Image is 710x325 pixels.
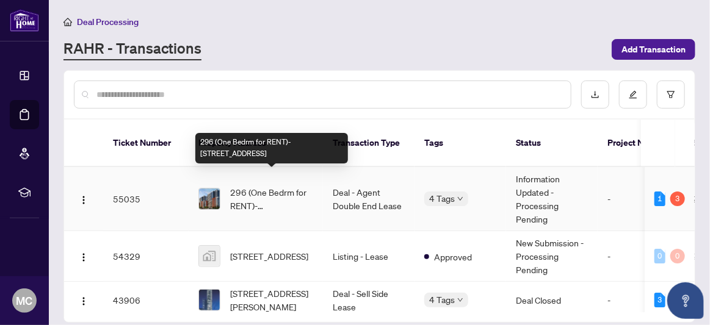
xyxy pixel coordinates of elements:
td: Information Updated - Processing Pending [506,167,598,231]
img: thumbnail-img [199,188,220,209]
img: thumbnail-img [199,290,220,310]
span: Add Transaction [621,40,686,59]
div: 3 [670,191,685,206]
span: 296 (One Bedrm for RENT)-[STREET_ADDRESS] [230,185,313,212]
div: 3 [654,293,665,307]
td: 54329 [103,231,189,282]
span: download [591,90,600,99]
img: Logo [79,252,89,262]
img: Logo [79,296,89,306]
span: down [457,196,463,202]
button: Add Transaction [612,39,695,60]
td: New Submission - Processing Pending [506,231,598,282]
td: Deal - Sell Side Lease [323,282,415,319]
div: 1 [654,191,665,206]
th: Ticket Number [103,120,189,167]
span: MC [16,292,33,309]
span: [STREET_ADDRESS][PERSON_NAME] [230,287,313,313]
button: Logo [74,189,93,209]
span: [STREET_ADDRESS] [230,249,308,263]
a: RAHR - Transactions [63,38,201,60]
td: - [598,231,671,282]
th: Property Address [189,120,323,167]
th: Status [506,120,598,167]
img: logo [10,9,39,32]
th: Project Name [598,120,671,167]
button: download [581,80,609,109]
button: Logo [74,290,93,310]
img: Logo [79,195,89,205]
td: 55035 [103,167,189,231]
div: 0 [670,249,685,263]
button: edit [619,80,647,109]
div: 296 (One Bedrm for RENT)-[STREET_ADDRESS] [195,133,348,163]
td: - [598,282,671,319]
span: home [63,18,72,26]
button: filter [657,80,685,109]
span: Deal Processing [77,16,139,27]
td: 43906 [103,282,189,319]
span: Approved [434,250,472,263]
td: - [598,167,671,231]
span: 4 Tags [429,293,455,307]
td: Listing - Lease [323,231,415,282]
td: Deal Closed [506,282,598,319]
img: thumbnail-img [199,246,220,266]
button: Logo [74,246,93,266]
span: filter [667,90,675,99]
button: Open asap [667,282,704,319]
span: 4 Tags [429,191,455,205]
th: Transaction Type [323,120,415,167]
div: 0 [654,249,665,263]
th: Tags [415,120,506,167]
td: Deal - Agent Double End Lease [323,167,415,231]
span: edit [629,90,637,99]
span: down [457,297,463,303]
